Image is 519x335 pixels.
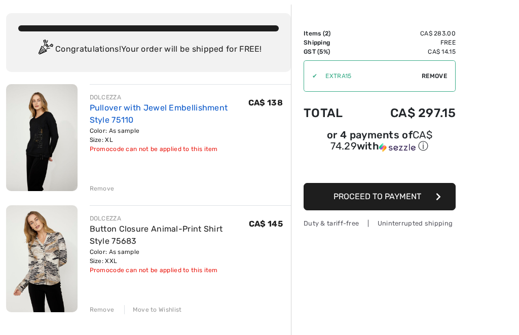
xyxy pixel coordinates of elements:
[304,131,456,154] div: or 4 payments of with
[361,48,456,57] td: CA$ 14.15
[422,72,447,81] span: Remove
[90,248,249,266] div: Color: As sample Size: XXL
[6,206,78,313] img: Button Closure Animal-Print Shirt Style 75683
[90,225,223,246] a: Button Closure Animal-Print Shirt Style 75683
[90,127,248,145] div: Color: As sample Size: XL
[304,29,361,39] td: Items ( )
[90,145,248,154] div: Promocode can not be applied to this item
[90,214,249,224] div: DOLCEZZA
[330,129,432,153] span: CA$ 74.29
[249,219,283,229] span: CA$ 145
[361,39,456,48] td: Free
[304,157,456,180] iframe: PayPal-paypal
[124,306,182,315] div: Move to Wishlist
[18,40,279,60] div: Congratulations! Your order will be shipped for FREE!
[379,143,416,153] img: Sezzle
[90,93,248,102] div: DOLCEZZA
[90,103,228,125] a: Pullover with Jewel Embellishment Style 75110
[361,29,456,39] td: CA$ 283.00
[304,39,361,48] td: Shipping
[248,98,283,108] span: CA$ 138
[304,183,456,211] button: Proceed to Payment
[304,72,317,81] div: ✔
[304,131,456,157] div: or 4 payments ofCA$ 74.29withSezzle Click to learn more about Sezzle
[90,184,115,194] div: Remove
[361,96,456,131] td: CA$ 297.15
[304,96,361,131] td: Total
[6,85,78,192] img: Pullover with Jewel Embellishment Style 75110
[333,192,421,202] span: Proceed to Payment
[90,266,249,275] div: Promocode can not be applied to this item
[304,219,456,229] div: Duty & tariff-free | Uninterrupted shipping
[90,306,115,315] div: Remove
[325,30,328,38] span: 2
[304,48,361,57] td: GST (5%)
[317,61,422,92] input: Promo code
[35,40,55,60] img: Congratulation2.svg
